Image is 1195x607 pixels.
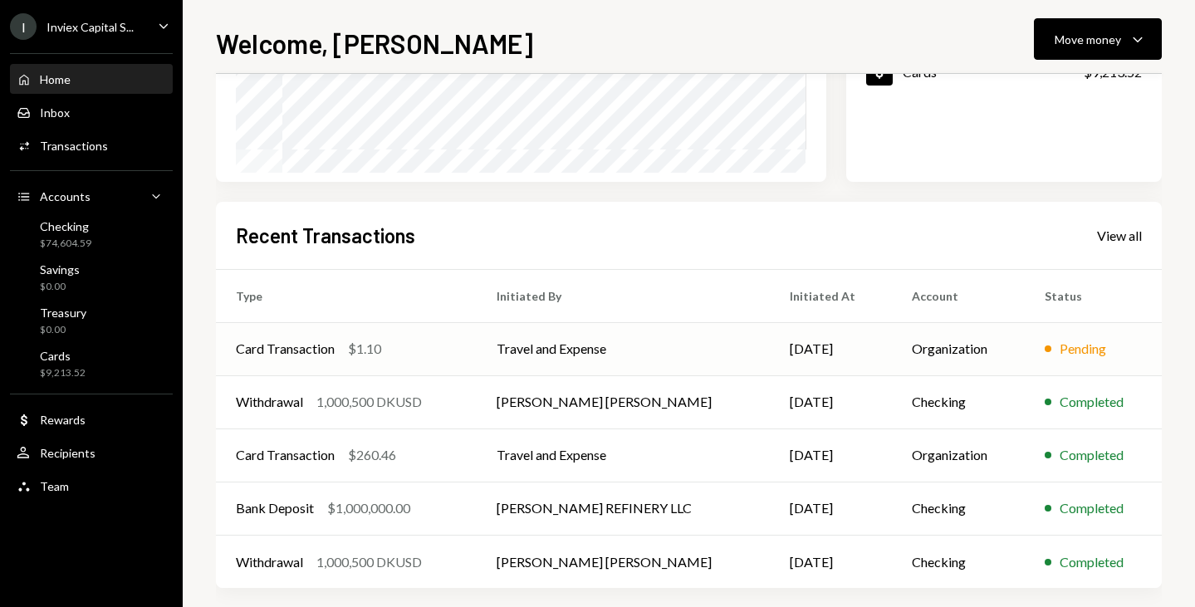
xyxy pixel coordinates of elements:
div: 1,000,500 DKUSD [316,552,422,572]
div: Move money [1055,31,1121,48]
div: Recipients [40,446,96,460]
div: Cards [40,349,86,363]
div: I [10,13,37,40]
th: Status [1025,269,1162,322]
a: View all [1097,226,1142,244]
div: Completed [1060,445,1124,465]
div: Card Transaction [236,339,335,359]
div: Rewards [40,413,86,427]
td: [PERSON_NAME] [PERSON_NAME] [477,375,771,428]
td: [DATE] [770,482,891,535]
a: Savings$0.00 [10,257,173,297]
th: Initiated At [770,269,891,322]
td: Travel and Expense [477,322,771,375]
td: [DATE] [770,322,891,375]
a: Transactions [10,130,173,160]
h1: Welcome, [PERSON_NAME] [216,27,533,60]
div: $1,000,000.00 [327,498,410,518]
a: Cards$9,213.52 [10,344,173,384]
div: Treasury [40,306,86,320]
div: Completed [1060,498,1124,518]
a: Recipients [10,438,173,467]
h2: Recent Transactions [236,222,415,249]
td: [PERSON_NAME] REFINERY LLC [477,482,771,535]
td: Travel and Expense [477,428,771,482]
div: Accounts [40,189,91,203]
div: Team [40,479,69,493]
div: 1,000,500 DKUSD [316,392,422,412]
div: Bank Deposit [236,498,314,518]
div: Completed [1060,552,1124,572]
div: $260.46 [348,445,396,465]
div: $74,604.59 [40,237,91,251]
div: Checking [40,219,91,233]
div: Savings [40,262,80,277]
a: Inbox [10,97,173,127]
th: Initiated By [477,269,771,322]
div: $0.00 [40,280,80,294]
th: Account [892,269,1025,322]
td: [DATE] [770,428,891,482]
td: Checking [892,482,1025,535]
a: Home [10,64,173,94]
button: Move money [1034,18,1162,60]
div: Completed [1060,392,1124,412]
a: Treasury$0.00 [10,301,173,340]
div: Transactions [40,139,108,153]
div: $0.00 [40,323,86,337]
div: Pending [1060,339,1106,359]
td: Checking [892,375,1025,428]
td: [DATE] [770,535,891,588]
a: Accounts [10,181,173,211]
td: [DATE] [770,375,891,428]
a: Rewards [10,404,173,434]
td: Organization [892,428,1025,482]
div: Card Transaction [236,445,335,465]
div: Inbox [40,105,70,120]
div: Withdrawal [236,552,303,572]
div: $9,213.52 [40,366,86,380]
th: Type [216,269,477,322]
div: View all [1097,228,1142,244]
td: [PERSON_NAME] [PERSON_NAME] [477,535,771,588]
td: Checking [892,535,1025,588]
a: Checking$74,604.59 [10,214,173,254]
div: Inviex Capital S... [47,20,134,34]
td: Organization [892,322,1025,375]
div: Home [40,72,71,86]
div: Withdrawal [236,392,303,412]
a: Team [10,471,173,501]
div: $1.10 [348,339,381,359]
